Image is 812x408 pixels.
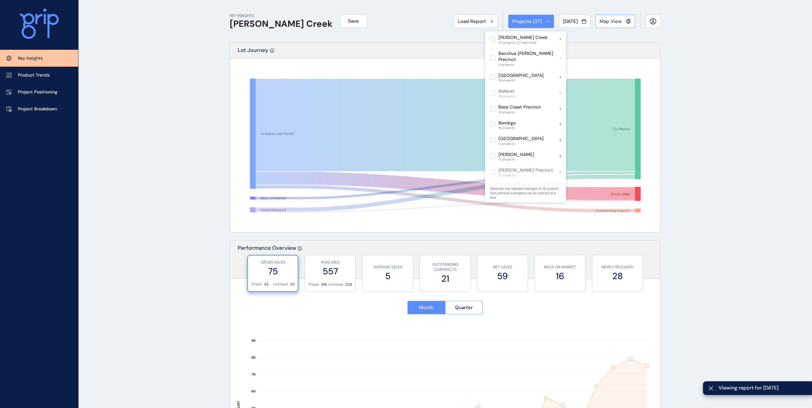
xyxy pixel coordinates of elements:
[345,282,352,287] p: 239
[230,13,332,19] p: KEY INSIGHTS
[498,94,516,98] span: 48 projects
[498,142,544,146] span: 13 projects
[498,110,541,114] span: 13 projects
[498,72,544,79] p: [GEOGRAPHIC_DATA]
[498,136,544,142] p: [GEOGRAPHIC_DATA]
[454,15,498,28] button: Load Report
[498,183,554,189] p: Craigieburn West Precinct
[595,264,639,270] p: NEWLY RELEASED
[238,47,268,58] p: Lot Journey
[407,301,445,314] button: Month
[600,18,622,25] span: Map View
[498,174,553,177] span: 27 projects
[595,270,639,282] label: 28
[340,14,367,28] button: Save
[480,264,525,270] p: NET SALES
[498,50,560,63] p: Bacchus [PERSON_NAME] Precinct
[251,260,294,265] p: GROSS SALES
[251,265,294,278] label: 75
[455,304,473,311] span: Quarter
[498,41,548,45] span: 27 projects (27 selected)
[251,355,256,360] text: 80
[328,282,343,287] p: Untitled
[563,18,578,25] span: [DATE]
[321,282,327,287] p: 318
[498,126,516,130] span: 19 projects
[498,34,548,41] p: [PERSON_NAME] Creek
[18,89,57,95] p: Project Positioning
[366,270,410,282] label: 5
[423,272,467,285] label: 21
[595,15,635,28] button: Map View
[264,282,269,287] p: 42
[251,282,262,287] p: Titled
[366,264,410,270] p: AVERAGE SALES
[498,152,534,158] p: [PERSON_NAME]
[308,265,352,278] label: 557
[498,167,553,174] p: [PERSON_NAME] Precinct
[18,106,57,112] p: Project Breakdown
[480,270,525,282] label: 59
[498,88,516,94] p: Ballarat
[498,78,544,82] span: 18 projects
[251,338,256,343] text: 90
[445,301,483,314] button: Quarter
[18,55,43,62] p: Key Insights
[18,72,50,78] p: Product Trends
[490,187,561,200] p: Maximum one standard subregion or 50 projects from premium subregions can be selected at a time.
[719,384,807,391] span: Viewing report for [DATE]
[308,260,352,265] p: AVAILABLE
[348,18,359,24] span: Save
[559,15,590,28] button: [DATE]
[419,304,434,311] span: Month
[252,372,256,376] text: 70
[238,244,296,278] p: Performance Overview
[508,15,554,28] button: Projects (27)
[423,262,467,273] p: OUTSTANDING CONTRACTS
[498,63,560,67] span: 5 projects
[290,282,294,287] p: 33
[498,120,516,126] p: Bendigo
[498,158,534,161] span: 12 projects
[458,18,486,25] span: Load Report
[538,264,582,270] p: BACK ON MARKET
[273,282,288,287] p: Untitled
[251,389,256,393] text: 60
[538,270,582,282] label: 16
[230,19,332,29] h1: [PERSON_NAME] Creek
[498,104,541,110] p: Bass Coast Precinct
[512,18,542,25] span: Projects ( 27 )
[308,282,319,287] p: Titled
